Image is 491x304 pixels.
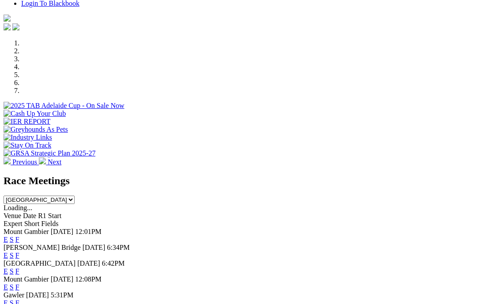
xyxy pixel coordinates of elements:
a: Next [39,158,61,166]
img: facebook.svg [4,23,11,30]
span: 12:01PM [75,228,102,235]
a: S [10,236,14,243]
span: [GEOGRAPHIC_DATA] [4,260,76,267]
span: Mount Gambier [4,228,49,235]
span: Gawler [4,291,24,299]
span: Loading... [4,204,32,211]
a: E [4,252,8,259]
span: Venue [4,212,21,219]
span: 12:08PM [75,275,102,283]
span: 6:42PM [102,260,125,267]
img: GRSA Strategic Plan 2025-27 [4,149,95,157]
span: Mount Gambier [4,275,49,283]
span: [DATE] [51,275,74,283]
img: Cash Up Your Club [4,110,66,118]
img: chevron-left-pager-white.svg [4,157,11,164]
a: F [15,252,19,259]
a: F [15,236,19,243]
span: Date [23,212,36,219]
a: E [4,283,8,291]
span: [DATE] [77,260,100,267]
a: E [4,236,8,243]
img: chevron-right-pager-white.svg [39,157,46,164]
span: Fields [41,220,58,227]
span: Next [48,158,61,166]
a: F [15,283,19,291]
span: Short [24,220,40,227]
img: logo-grsa-white.png [4,15,11,22]
img: IER REPORT [4,118,50,126]
span: Previous [12,158,37,166]
a: S [10,252,14,259]
img: Industry Links [4,133,52,141]
span: R1 Start [38,212,61,219]
span: 5:31PM [51,291,74,299]
span: [DATE] [26,291,49,299]
span: [PERSON_NAME] Bridge [4,244,81,251]
h2: Race Meetings [4,175,487,187]
span: [DATE] [51,228,74,235]
span: Expert [4,220,23,227]
img: Greyhounds As Pets [4,126,68,133]
a: E [4,267,8,275]
a: F [15,267,19,275]
span: [DATE] [83,244,106,251]
span: 6:34PM [107,244,130,251]
a: Previous [4,158,39,166]
a: S [10,267,14,275]
img: Stay On Track [4,141,51,149]
img: twitter.svg [12,23,19,30]
a: S [10,283,14,291]
img: 2025 TAB Adelaide Cup - On Sale Now [4,102,125,110]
